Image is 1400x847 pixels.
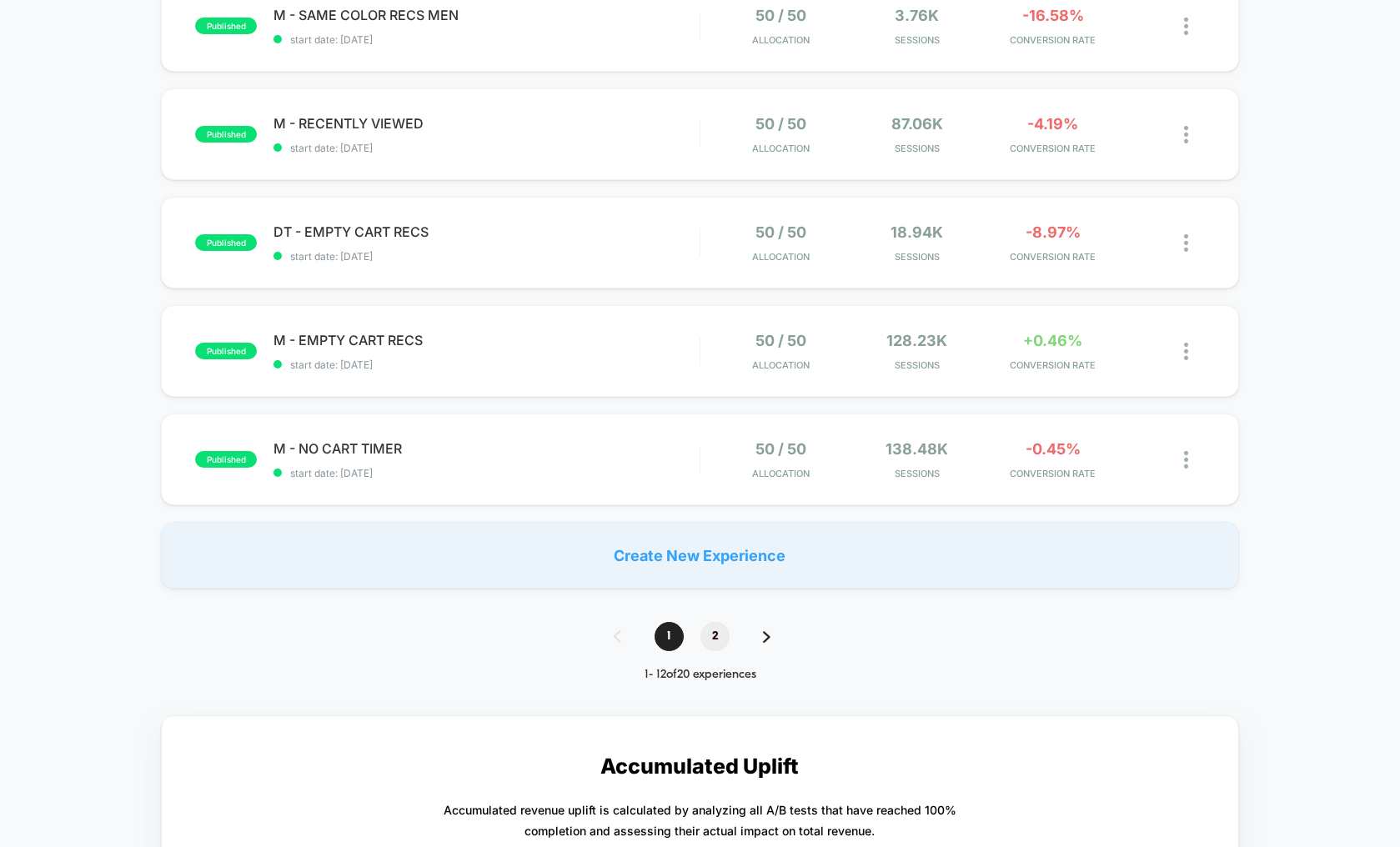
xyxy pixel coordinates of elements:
[989,251,1116,263] span: CONVERSION RATE
[853,34,981,46] span: Sessions
[1184,451,1188,469] img: close
[273,33,700,46] span: start date: [DATE]
[752,468,810,479] span: Allocation
[1027,115,1078,133] span: -4.19%
[755,7,806,24] span: 50 / 50
[195,234,257,251] span: published
[755,115,806,133] span: 50 / 50
[853,251,981,263] span: Sessions
[597,668,804,682] div: 1 - 12 of 20 experiences
[1184,343,1188,360] img: close
[600,754,799,779] p: Accumulated Uplift
[195,343,257,359] span: published
[161,522,1239,589] div: Create New Experience
[752,251,810,263] span: Allocation
[655,622,684,651] span: 1
[1184,18,1188,35] img: close
[752,143,810,154] span: Allocation
[853,143,981,154] span: Sessions
[755,332,806,349] span: 50 / 50
[853,468,981,479] span: Sessions
[891,223,943,241] span: 18.94k
[886,332,947,349] span: 128.23k
[989,359,1116,371] span: CONVERSION RATE
[273,358,700,371] span: start date: [DATE]
[989,34,1116,46] span: CONVERSION RATE
[700,622,730,651] span: 2
[752,34,810,46] span: Allocation
[752,359,810,371] span: Allocation
[989,143,1116,154] span: CONVERSION RATE
[1184,234,1188,252] img: close
[273,115,700,132] span: M - RECENTLY VIEWED
[895,7,939,24] span: 3.76k
[273,467,700,479] span: start date: [DATE]
[273,250,700,263] span: start date: [DATE]
[891,115,943,133] span: 87.06k
[273,440,700,457] span: M - NO CART TIMER
[273,223,700,240] span: DT - EMPTY CART RECS
[1026,223,1081,241] span: -8.97%
[273,7,700,23] span: M - SAME COLOR RECS MEN
[755,440,806,458] span: 50 / 50
[444,799,956,841] p: Accumulated revenue uplift is calculated by analyzing all A/B tests that have reached 100% comple...
[1023,332,1082,349] span: +0.46%
[853,359,981,371] span: Sessions
[755,223,806,241] span: 50 / 50
[1022,7,1084,24] span: -16.58%
[989,468,1116,479] span: CONVERSION RATE
[195,18,257,34] span: published
[1026,440,1081,458] span: -0.45%
[195,126,257,143] span: published
[273,332,700,348] span: M - EMPTY CART RECS
[886,440,948,458] span: 138.48k
[195,451,257,468] span: published
[1184,126,1188,143] img: close
[763,631,770,643] img: pagination forward
[273,142,700,154] span: start date: [DATE]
